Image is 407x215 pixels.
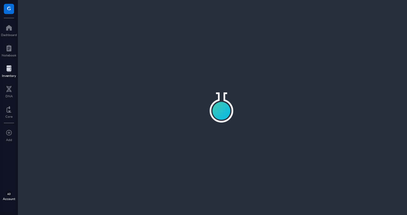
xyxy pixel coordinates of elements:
[5,94,13,98] div: DNA
[1,23,17,37] a: Dashboard
[7,4,11,12] span: G
[2,43,16,57] a: Notebook
[3,197,15,201] div: Account
[5,84,13,98] a: DNA
[6,138,12,142] div: Add
[2,63,16,78] a: Inventory
[7,193,11,196] span: AD
[2,53,16,57] div: Notebook
[2,74,16,78] div: Inventory
[5,104,12,118] a: Core
[1,33,17,37] div: Dashboard
[5,115,12,118] div: Core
